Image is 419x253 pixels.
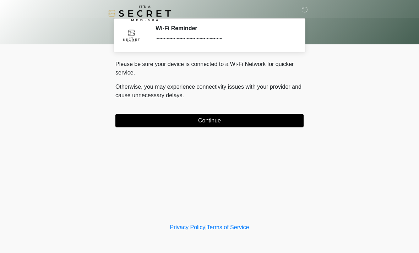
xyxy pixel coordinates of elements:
a: Privacy Policy [170,224,206,230]
a: Terms of Service [207,224,249,230]
p: Otherwise, you may experience connectivity issues with your provider and cause unnecessary delays [115,83,304,100]
div: ~~~~~~~~~~~~~~~~~~~~ [156,34,293,43]
img: It's A Secret Med Spa Logo [108,5,171,21]
h2: Wi-Fi Reminder [156,25,293,32]
a: | [205,224,207,230]
span: . [183,92,184,98]
img: Agent Avatar [121,25,142,46]
p: Please be sure your device is connected to a Wi-Fi Network for quicker service. [115,60,304,77]
button: Continue [115,114,304,127]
